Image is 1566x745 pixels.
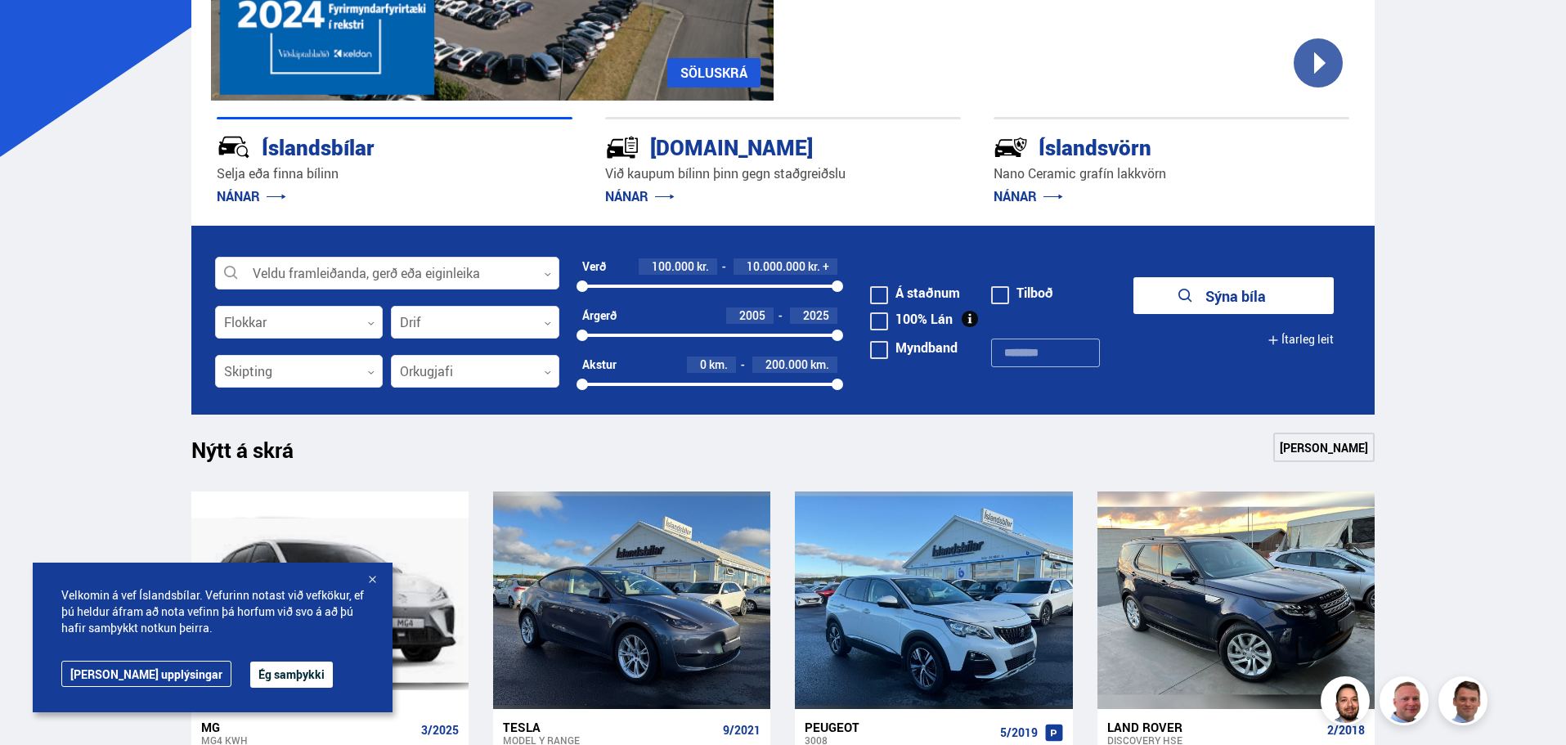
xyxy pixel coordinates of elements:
[1000,726,1038,739] span: 5/2019
[1327,724,1365,737] span: 2/2018
[709,358,728,371] span: km.
[765,357,808,372] span: 200.000
[810,358,829,371] span: km.
[201,720,415,734] div: MG
[191,438,322,472] h1: Nýtt á skrá
[503,720,716,734] div: Tesla
[870,341,958,354] label: Myndband
[803,307,829,323] span: 2025
[823,260,829,273] span: +
[994,130,1028,164] img: -Svtn6bYgwAsiwNX.svg
[1323,679,1372,728] img: nhp88E3Fdnt1Opn2.png
[667,58,761,88] a: SÖLUSKRÁ
[808,260,820,273] span: kr.
[421,724,459,737] span: 3/2025
[1268,321,1334,358] button: Ítarleg leit
[697,260,709,273] span: kr.
[1273,433,1375,462] a: [PERSON_NAME]
[217,187,286,205] a: NÁNAR
[991,286,1053,299] label: Tilboð
[1107,720,1321,734] div: Land Rover
[605,132,903,160] div: [DOMAIN_NAME]
[723,724,761,737] span: 9/2021
[61,587,364,636] span: Velkomin á vef Íslandsbílar. Vefurinn notast við vefkökur, ef þú heldur áfram að nota vefinn þá h...
[217,130,251,164] img: JRvxyua_JYH6wB4c.svg
[994,132,1291,160] div: Íslandsvörn
[652,258,694,274] span: 100.000
[217,132,514,160] div: Íslandsbílar
[739,307,765,323] span: 2005
[700,357,707,372] span: 0
[870,286,960,299] label: Á staðnum
[1441,679,1490,728] img: FbJEzSuNWCJXmdc-.webp
[217,164,572,183] p: Selja eða finna bílinn
[13,7,62,56] button: Opna LiveChat spjallviðmót
[994,164,1349,183] p: Nano Ceramic grafín lakkvörn
[605,187,675,205] a: NÁNAR
[805,720,993,734] div: Peugeot
[747,258,805,274] span: 10.000.000
[994,187,1063,205] a: NÁNAR
[250,662,333,688] button: Ég samþykki
[582,358,617,371] div: Akstur
[870,312,953,325] label: 100% Lán
[582,260,606,273] div: Verð
[605,130,639,164] img: tr5P-W3DuiFaO7aO.svg
[1382,679,1431,728] img: siFngHWaQ9KaOqBr.png
[61,661,231,687] a: [PERSON_NAME] upplýsingar
[582,309,617,322] div: Árgerð
[1133,277,1334,314] button: Sýna bíla
[605,164,961,183] p: Við kaupum bílinn þinn gegn staðgreiðslu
